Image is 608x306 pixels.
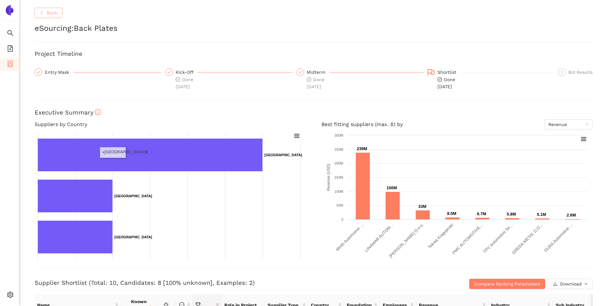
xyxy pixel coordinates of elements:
[334,148,343,151] text: 250M
[427,68,435,76] span: flag
[114,235,152,239] text: [GEOGRAPHIC_DATA]
[437,77,442,82] span: check-circle
[35,68,162,76] div: Entry Mask
[35,108,593,117] h3: Executive Summary
[477,211,486,216] text: 6.7M
[35,23,593,34] h2: eSourcing : Back Plates
[95,109,101,115] span: info-circle
[543,222,574,253] text: DURA Automotive …
[482,222,514,254] text: TPV Automotive Se…
[437,68,460,76] div: Shortlist
[47,9,57,16] span: Back
[567,213,576,217] text: 2.6M
[176,77,193,89] span: Done [DATE]
[167,70,171,74] span: check
[418,204,426,209] text: 33M
[334,175,343,179] text: 150M
[469,279,545,289] button: Compare Ranking Parameters
[176,77,180,82] span: check-circle
[561,70,563,74] span: 5
[307,77,311,82] span: check-circle
[7,289,13,302] span: setting
[427,68,554,90] div: Shortlistcheck-circleDone[DATE]
[35,50,593,58] h3: Project Timeline
[451,222,484,255] text: PMC AUTOMOTIVE…
[298,70,302,74] span: check
[4,5,15,15] img: Logo
[307,77,324,89] span: Done [DATE]
[40,11,44,16] span: left
[7,58,13,71] span: container
[336,203,343,207] text: 50M
[507,212,516,217] text: 5.8M
[537,212,546,217] text: 5.1M
[548,279,593,289] button: downloadDownloaddown
[364,222,395,253] text: LINAMAR AUTOM…
[321,119,593,130] h4: Best fitting suppliers (max. 8) by
[7,28,13,40] span: search
[35,279,407,287] h3: Supplier Shortlist (Total: 10, Candidates: 8 [100% unknown], Examples: 2)
[437,77,455,89] span: Done [DATE]
[264,153,302,157] text: [GEOGRAPHIC_DATA]
[334,161,343,165] text: 200M
[7,43,13,56] span: file-add
[388,222,424,259] text: [PERSON_NAME] D.o.o.
[548,120,589,129] span: Revenue
[35,119,306,130] h4: Suppliers by Country
[334,190,343,193] text: 100M
[357,146,367,151] text: 239M
[45,68,73,76] div: Entry Mask
[176,68,197,76] div: Kick-Off
[427,222,454,250] text: Teknia Kragujevac
[511,222,544,255] text: GREDA METAL D.O…
[37,70,40,74] span: check
[35,8,62,18] button: leftBack
[560,280,582,287] span: Download
[307,68,329,76] div: Midterm
[334,133,343,137] text: 300M
[474,280,540,287] span: Compare Ranking Parameters
[447,211,456,216] text: 8.5M
[341,217,343,221] text: 0
[553,282,557,287] span: download
[584,282,587,286] span: down
[335,222,364,252] text: Minth Automotive …
[114,194,152,198] text: [GEOGRAPHIC_DATA]
[326,164,330,191] text: Revenue (USD)
[568,70,593,75] span: Bid Results
[387,185,397,190] text: 100M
